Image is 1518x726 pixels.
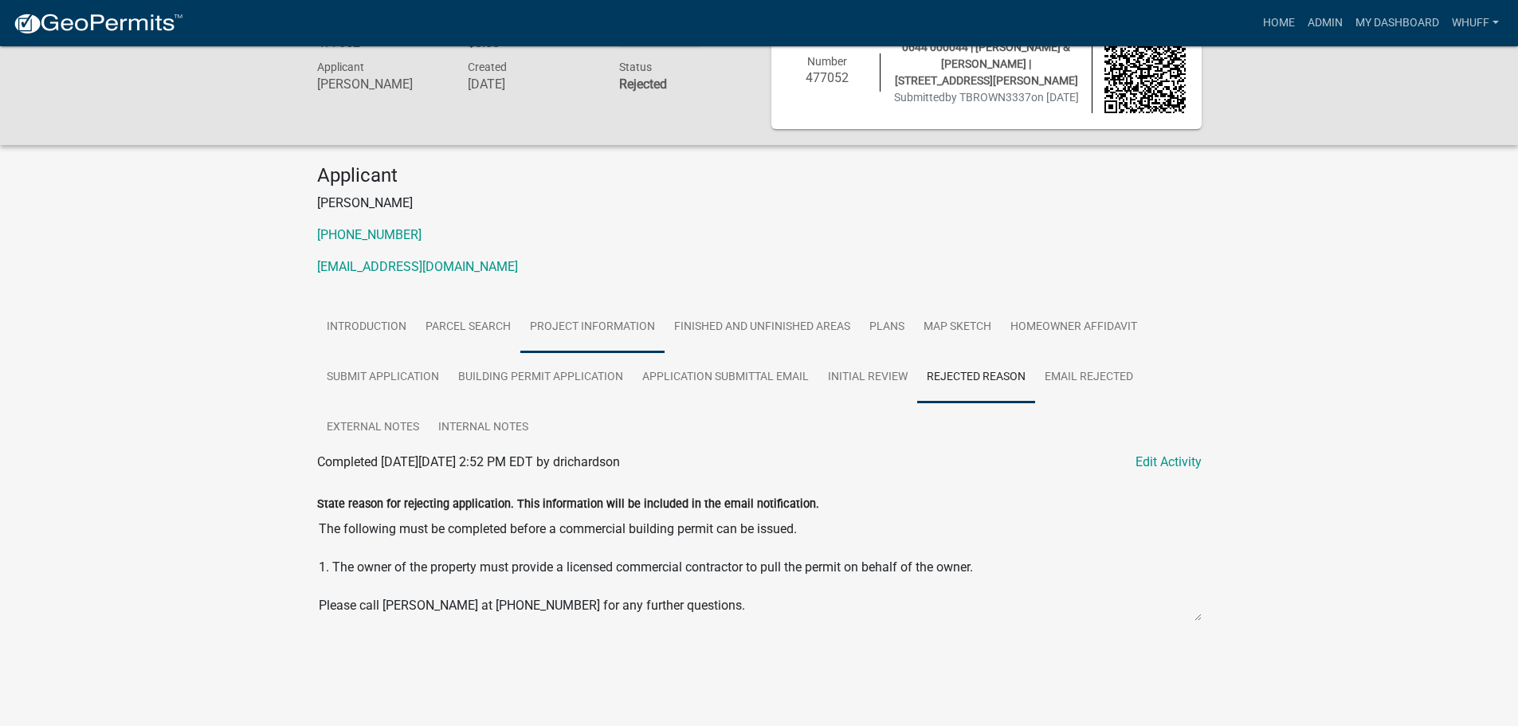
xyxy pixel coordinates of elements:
[895,41,1078,87] span: 0644 000044 | [PERSON_NAME] & [PERSON_NAME] | [STREET_ADDRESS][PERSON_NAME]
[468,61,507,73] span: Created
[317,227,422,242] a: [PHONE_NUMBER]
[665,302,860,353] a: Finished and Unfinished Areas
[429,402,538,453] a: Internal Notes
[317,164,1202,187] h4: Applicant
[520,302,665,353] a: Project Information
[818,352,917,403] a: Initial Review
[1301,8,1349,38] a: Admin
[317,77,445,92] h6: [PERSON_NAME]
[787,70,869,85] h6: 477052
[317,302,416,353] a: Introduction
[468,77,595,92] h6: [DATE]
[807,55,847,68] span: Number
[619,61,652,73] span: Status
[1445,8,1505,38] a: whuff
[917,352,1035,403] a: Rejected Reason
[1001,302,1147,353] a: Homeowner Affidavit
[860,302,914,353] a: Plans
[1257,8,1301,38] a: Home
[914,302,1001,353] a: Map Sketch
[317,352,449,403] a: Submit Application
[1136,453,1202,472] a: Edit Activity
[317,454,620,469] span: Completed [DATE][DATE] 2:52 PM EDT by drichardson
[317,61,364,73] span: Applicant
[317,259,518,274] a: [EMAIL_ADDRESS][DOMAIN_NAME]
[317,402,429,453] a: External Notes
[619,77,667,92] strong: Rejected
[945,91,1031,104] span: by TBROWN3337
[449,352,633,403] a: Building Permit Application
[633,352,818,403] a: Application Submittal Email
[1349,8,1445,38] a: My Dashboard
[317,513,1202,622] textarea: The following must be completed before a commercial building permit can be issued. 1. The owner o...
[317,499,819,510] label: State reason for rejecting application. This information will be included in the email notification.
[894,91,1079,104] span: Submitted on [DATE]
[1035,352,1143,403] a: Email Rejected
[317,194,1202,213] p: [PERSON_NAME]
[416,302,520,353] a: Parcel search
[1104,32,1186,113] img: QR code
